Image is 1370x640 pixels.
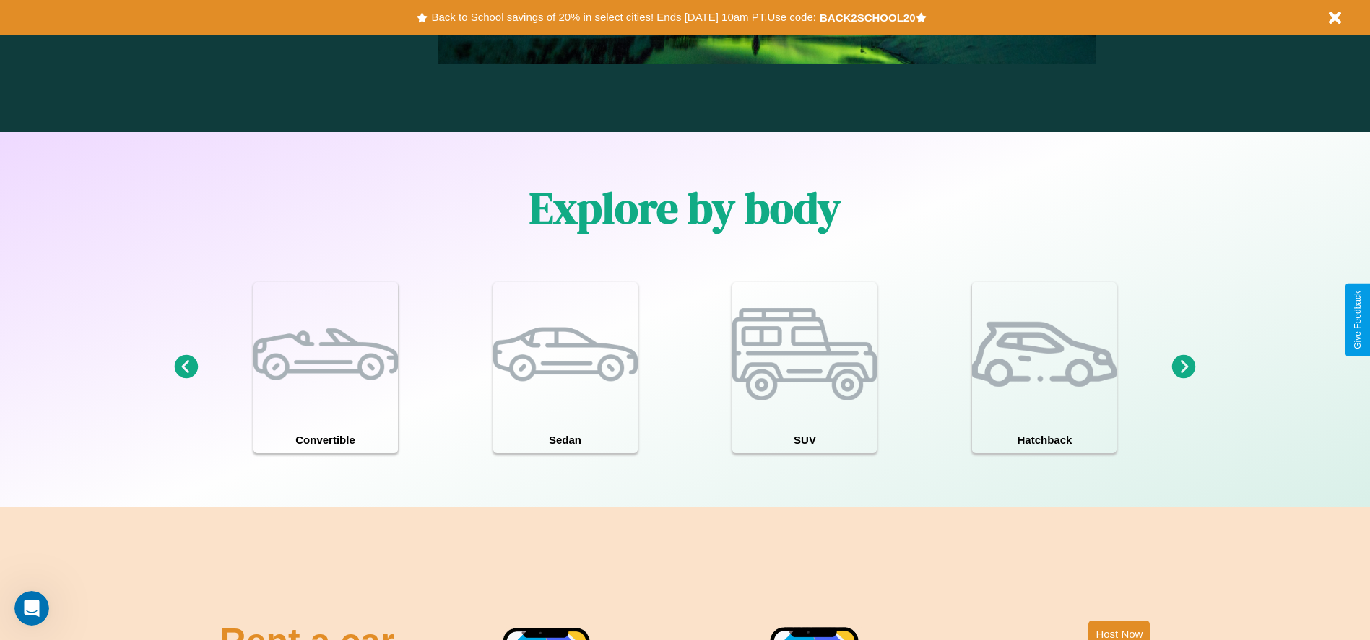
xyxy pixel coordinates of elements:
h4: SUV [732,426,877,453]
iframe: Intercom live chat [14,591,49,626]
h4: Sedan [493,426,638,453]
h4: Hatchback [972,426,1117,453]
h4: Convertible [253,426,398,453]
b: BACK2SCHOOL20 [820,12,916,24]
div: Give Feedback [1353,291,1363,349]
button: Back to School savings of 20% in select cities! Ends [DATE] 10am PT.Use code: [428,7,819,27]
h1: Explore by body [529,178,841,237]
